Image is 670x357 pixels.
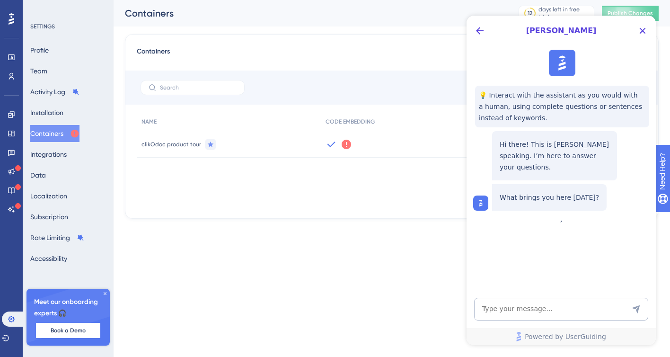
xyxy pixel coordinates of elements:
span: Containers [137,46,170,63]
button: Publish Changes [602,6,659,21]
span: clikOdoc product tour [141,141,201,148]
input: Search [160,84,237,91]
button: Book a Demo [36,323,100,338]
div: days left in free trial [538,6,591,21]
span: Need Help? [22,2,59,14]
div: Containers [125,7,495,20]
iframe: UserGuiding AI Assistant [467,16,656,345]
div: 12 [528,9,532,17]
span: Book a Demo [51,327,86,334]
span: CODE EMBEDDING [326,118,375,125]
span: Publish Changes [608,9,653,17]
span: NAME [141,118,157,125]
